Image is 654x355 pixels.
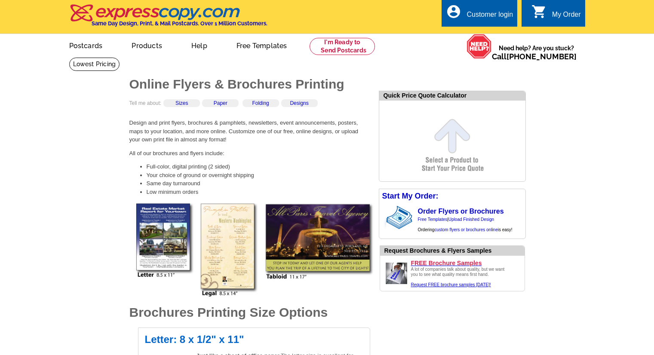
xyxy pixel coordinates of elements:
[418,208,504,215] a: Order Flyers or Brochures
[147,188,370,196] li: Low minimum orders
[178,35,221,55] a: Help
[446,4,461,19] i: account_circle
[147,171,370,180] li: Your choice of ground or overnight shipping
[467,11,513,23] div: Customer login
[129,99,370,113] div: Tell me about:
[55,35,117,55] a: Postcards
[379,203,386,232] img: background image for brochures and flyers arrow
[552,11,581,23] div: My Order
[384,246,525,255] div: Want to know how your brochure printing will look before you order it? Check our work.
[129,78,370,91] h1: Online Flyers & Brochures Printing
[118,35,176,55] a: Products
[446,9,513,20] a: account_circle Customer login
[418,217,513,232] span: | Ordering is easy!
[467,34,492,59] img: help
[147,162,370,171] li: Full-color, digital printing (2 sided)
[531,9,581,20] a: shopping_cart My Order
[492,52,577,61] span: Call
[411,267,510,288] div: A lot of companies talk about quality, but we want you to see what quality means first hand.
[531,4,547,19] i: shopping_cart
[134,203,375,297] img: full-color flyers and brochures
[418,217,448,222] a: Free Templates
[507,52,577,61] a: [PHONE_NUMBER]
[252,100,269,106] a: Folding
[411,259,521,267] a: FREE Brochure Samples
[384,260,409,286] img: Request FREE samples of our brochures printing
[384,282,409,288] a: Request FREE samples of our brochures printing
[129,149,370,158] p: All of our brochures and flyers include:
[379,91,525,101] div: Quick Price Quote Calculator
[223,35,301,55] a: Free Templates
[214,100,227,106] a: Paper
[69,10,267,27] a: Same Day Design, Print, & Mail Postcards. Over 1 Million Customers.
[386,203,417,232] img: stack of brochures with custom content
[379,189,525,203] div: Start My Order:
[290,100,308,106] a: Designs
[175,100,188,106] a: Sizes
[145,334,363,345] h2: Letter: 8 x 1/2" x 11"
[129,119,370,144] p: Design and print flyers, brochures & pamphlets, newsletters, event announcements, posters, maps t...
[147,179,370,188] li: Same day turnaround
[92,20,267,27] h4: Same Day Design, Print, & Mail Postcards. Over 1 Million Customers.
[129,306,370,319] h1: Brochures Printing Size Options
[434,227,497,232] a: custom flyers or brochures online
[448,217,494,222] a: Upload Finished Design
[411,282,491,287] a: Request FREE samples of our flyer & brochure printing.
[492,44,581,61] span: Need help? Are you stuck?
